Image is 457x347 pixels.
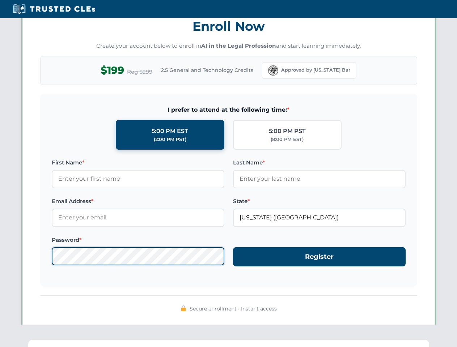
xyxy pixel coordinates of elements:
[154,136,186,143] div: (2:00 PM PST)
[233,170,406,188] input: Enter your last name
[161,66,253,74] span: 2.5 General and Technology Credits
[52,158,224,167] label: First Name
[201,42,276,49] strong: AI in the Legal Profession
[11,4,97,14] img: Trusted CLEs
[268,65,278,76] img: Florida Bar
[269,127,306,136] div: 5:00 PM PST
[271,136,304,143] div: (8:00 PM EST)
[233,197,406,206] label: State
[281,67,350,74] span: Approved by [US_STATE] Bar
[52,209,224,227] input: Enter your email
[233,209,406,227] input: Florida (FL)
[40,15,417,38] h3: Enroll Now
[190,305,277,313] span: Secure enrollment • Instant access
[181,305,186,311] img: 🔒
[52,236,224,244] label: Password
[233,158,406,167] label: Last Name
[101,62,124,78] span: $199
[233,247,406,266] button: Register
[52,197,224,206] label: Email Address
[52,105,406,115] span: I prefer to attend at the following time:
[52,170,224,188] input: Enter your first name
[152,127,188,136] div: 5:00 PM EST
[40,42,417,50] p: Create your account below to enroll in and start learning immediately.
[127,68,152,76] span: Reg $299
